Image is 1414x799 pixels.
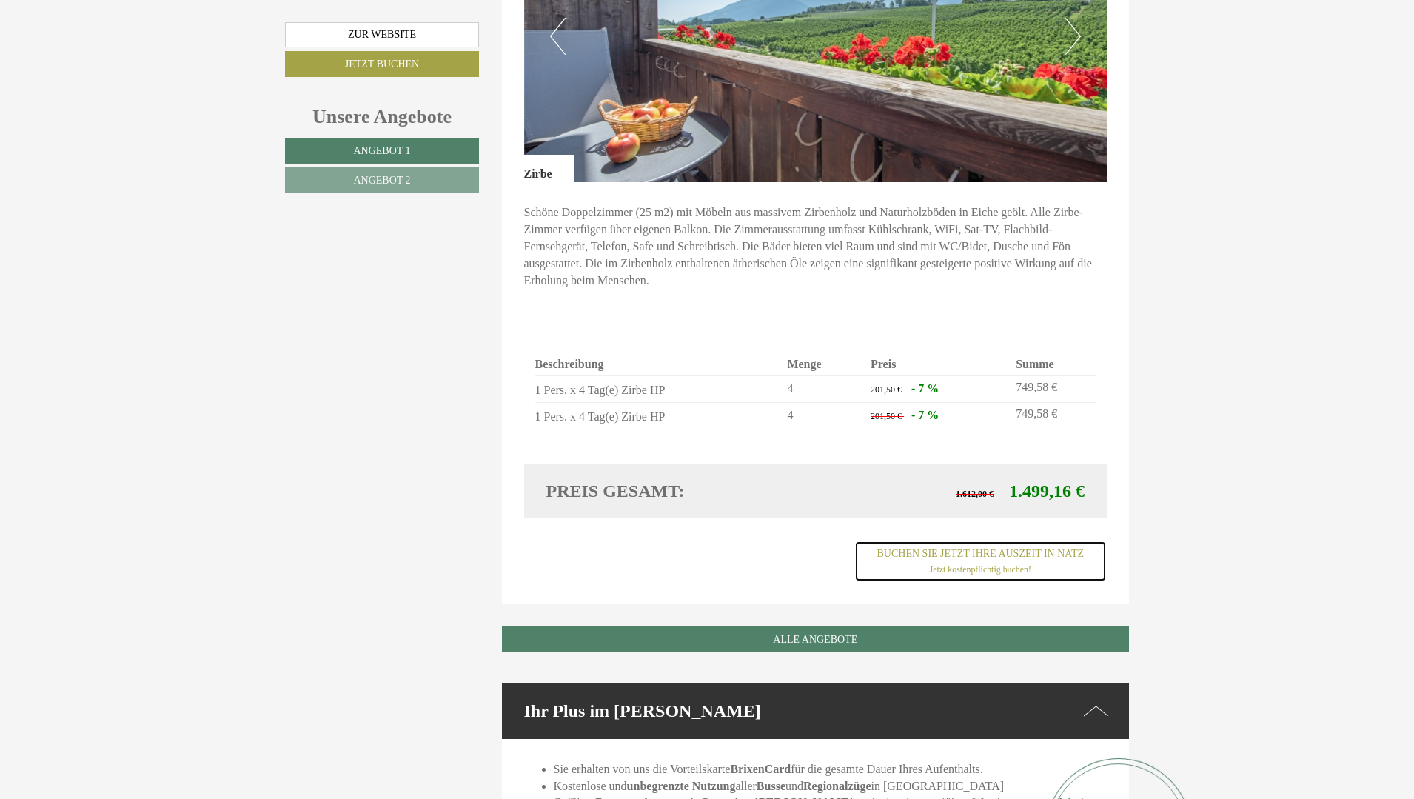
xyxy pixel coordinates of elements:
span: Angebot 1 [353,145,410,156]
div: Preis gesamt: [535,478,816,504]
p: Schöne Doppelzimmer (25 m2) mit Möbeln aus massivem Zirbenholz und Naturholzböden in Eiche geölt.... [524,204,1108,289]
span: - 7 % [911,409,939,421]
li: Sie erhalten von uns die Vorteilskarte für die gesamte Dauer Ihres Aufenthalts. [554,761,1108,778]
li: Kostenlose und aller und in [GEOGRAPHIC_DATA] [554,778,1108,795]
td: 4 [781,376,865,403]
span: Angebot 2 [353,175,410,186]
span: - 7 % [911,382,939,395]
a: Jetzt buchen [285,51,479,77]
th: Beschreibung [535,353,782,376]
button: Next [1065,18,1081,55]
a: Zur Website [285,22,479,47]
td: 749,58 € [1010,376,1096,403]
span: 201,50 € [871,384,902,395]
a: Buchen Sie jetzt ihre Auszeit in NatzJetzt kostenpflichtig buchen! [854,541,1107,582]
span: 201,50 € [871,411,902,421]
a: ALLE ANGEBOTE [502,626,1130,652]
td: 4 [781,403,865,429]
th: Preis [865,353,1010,376]
span: 1.612,00 € [956,489,994,499]
div: Ihr Plus im [PERSON_NAME] [502,683,1130,738]
strong: BrixenCard [730,763,791,775]
th: Menge [781,353,865,376]
strong: Busse [757,780,785,792]
span: Jetzt kostenpflichtig buchen! [930,564,1031,575]
td: 1 Pers. x 4 Tag(e) Zirbe HP [535,403,782,429]
span: 1.499,16 € [1009,481,1085,501]
strong: unbegrenzte Nutzung [627,780,736,792]
th: Summe [1010,353,1096,376]
button: Previous [550,18,566,55]
strong: Regionalzüge [803,780,871,792]
td: 1 Pers. x 4 Tag(e) Zirbe HP [535,376,782,403]
div: Unsere Angebote [285,103,479,130]
td: 749,58 € [1010,403,1096,429]
div: Zirbe [524,155,574,183]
